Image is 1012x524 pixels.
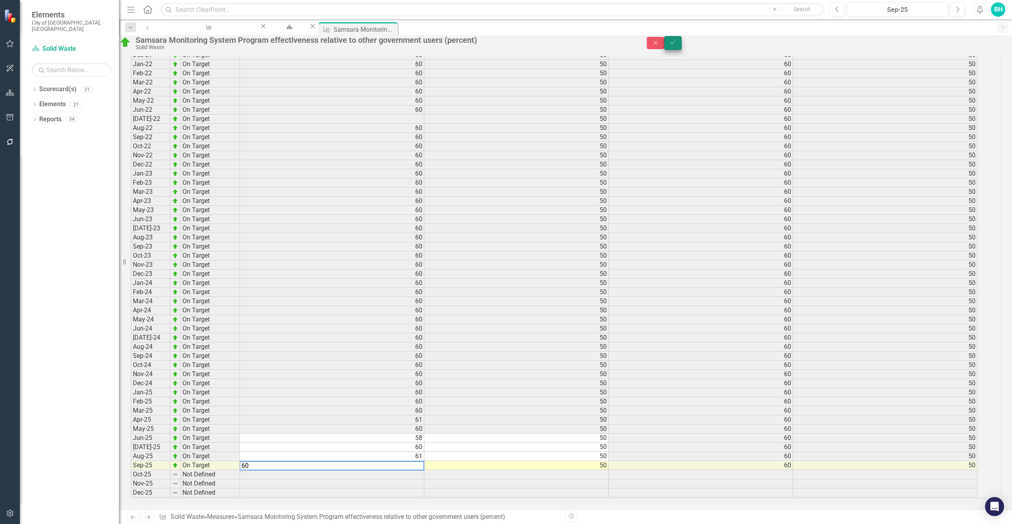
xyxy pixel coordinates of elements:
td: 60 [609,160,793,169]
td: 60 [609,333,793,342]
td: 50 [424,388,609,397]
td: On Target [181,115,240,124]
td: On Target [181,260,240,270]
td: On Target [181,60,240,69]
a: Scorecard(s) [39,85,77,94]
td: 50 [793,352,977,361]
td: Oct-22 [131,142,171,151]
td: 50 [424,178,609,187]
td: 60 [609,105,793,115]
td: 60 [609,352,793,361]
td: Jun-23 [131,215,171,224]
td: On Target [181,397,240,406]
td: 60 [240,169,424,178]
td: 60 [240,361,424,370]
img: zOikAAAAAElFTkSuQmCC [172,398,178,405]
td: 60 [240,342,424,352]
td: 50 [793,197,977,206]
td: Mar-23 [131,187,171,197]
td: On Target [181,288,240,297]
td: 60 [609,406,793,415]
td: Aug-24 [131,342,171,352]
td: Jan-22 [131,60,171,69]
img: zOikAAAAAElFTkSuQmCC [172,198,178,204]
td: 50 [424,270,609,279]
td: 50 [793,379,977,388]
img: zOikAAAAAElFTkSuQmCC [172,243,178,250]
td: Apr-22 [131,87,171,96]
td: 60 [609,142,793,151]
td: On Target [181,105,240,115]
td: 50 [424,115,609,124]
td: 60 [609,306,793,315]
td: 60 [240,78,424,87]
td: 60 [609,124,793,133]
td: 50 [424,251,609,260]
div: Samsara Monitoring System Program effectiveness relative to other government users (percent) [136,36,631,44]
td: 60 [240,96,424,105]
td: May-23 [131,206,171,215]
td: [DATE]-22 [131,115,171,124]
td: On Target [181,133,240,142]
td: 50 [424,297,609,306]
td: 60 [240,124,424,133]
img: zOikAAAAAElFTkSuQmCC [172,189,178,195]
td: 50 [424,288,609,297]
td: 50 [424,333,609,342]
td: 50 [424,133,609,142]
td: 50 [424,142,609,151]
img: zOikAAAAAElFTkSuQmCC [172,289,178,295]
td: 60 [240,397,424,406]
td: On Target [181,178,240,187]
td: 60 [609,397,793,406]
td: 50 [793,260,977,270]
td: 60 [609,342,793,352]
td: 50 [424,87,609,96]
td: May-22 [131,96,171,105]
td: On Target [181,96,240,105]
td: On Target [181,370,240,379]
td: 50 [793,324,977,333]
td: 60 [609,151,793,160]
td: Jun-24 [131,324,171,333]
td: 50 [793,105,977,115]
td: 50 [424,370,609,379]
td: Oct-23 [131,251,171,260]
td: May-24 [131,315,171,324]
td: 60 [240,388,424,397]
a: Solid Waste [32,44,111,54]
td: On Target [181,160,240,169]
td: Aug-23 [131,233,171,242]
img: zOikAAAAAElFTkSuQmCC [172,362,178,368]
td: 60 [609,324,793,333]
td: 50 [793,160,977,169]
td: 50 [424,279,609,288]
a: Solid Waste Code Inspections (number) [156,22,259,32]
td: Apr-25 [131,415,171,425]
td: [DATE]-24 [131,333,171,342]
td: On Target [181,206,240,215]
td: 61 [240,415,424,425]
td: On Target [181,151,240,160]
td: 50 [424,124,609,133]
td: 60 [609,288,793,297]
td: Dec-24 [131,379,171,388]
td: Mar-22 [131,78,171,87]
td: Oct-24 [131,361,171,370]
td: 60 [240,270,424,279]
div: Solid Waste [136,44,631,50]
td: 50 [793,397,977,406]
td: Dec-22 [131,160,171,169]
td: 60 [609,379,793,388]
a: Solid Waste [267,22,309,32]
td: 50 [793,342,977,352]
td: Feb-24 [131,288,171,297]
td: 60 [240,178,424,187]
img: ClearPoint Strategy [4,9,18,23]
td: Mar-24 [131,297,171,306]
input: Search ClearPoint... [161,3,824,17]
td: 60 [609,224,793,233]
td: 60 [240,60,424,69]
div: Solid Waste [274,30,301,40]
td: 50 [424,69,609,78]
